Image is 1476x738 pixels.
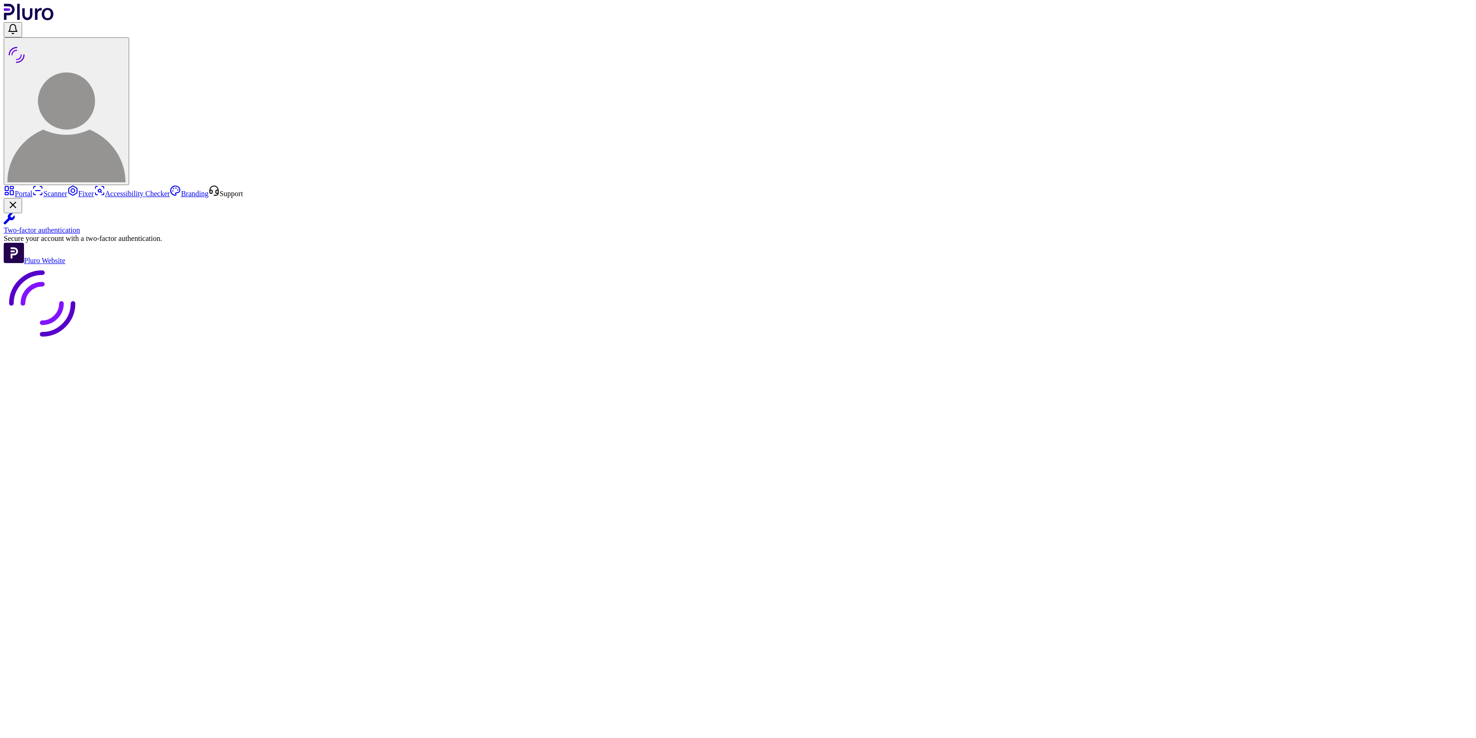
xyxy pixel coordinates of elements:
a: Open Support screen [208,190,243,198]
a: Accessibility Checker [94,190,170,198]
a: Logo [4,14,54,22]
button: Close Two-factor authentication notification [4,198,22,213]
div: Two-factor authentication [4,226,1472,234]
div: Secure your account with a two-factor authentication. [4,234,1472,243]
aside: Sidebar menu [4,185,1472,265]
a: Portal [4,190,32,198]
button: AAI GROUP [4,37,129,185]
a: Open Pluro Website [4,257,65,264]
a: Scanner [32,190,67,198]
img: AAI GROUP [7,64,125,182]
button: Open notifications, you have undefined new notifications [4,22,22,37]
a: Two-factor authentication [4,213,1472,234]
a: Branding [170,190,208,198]
a: Fixer [67,190,94,198]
